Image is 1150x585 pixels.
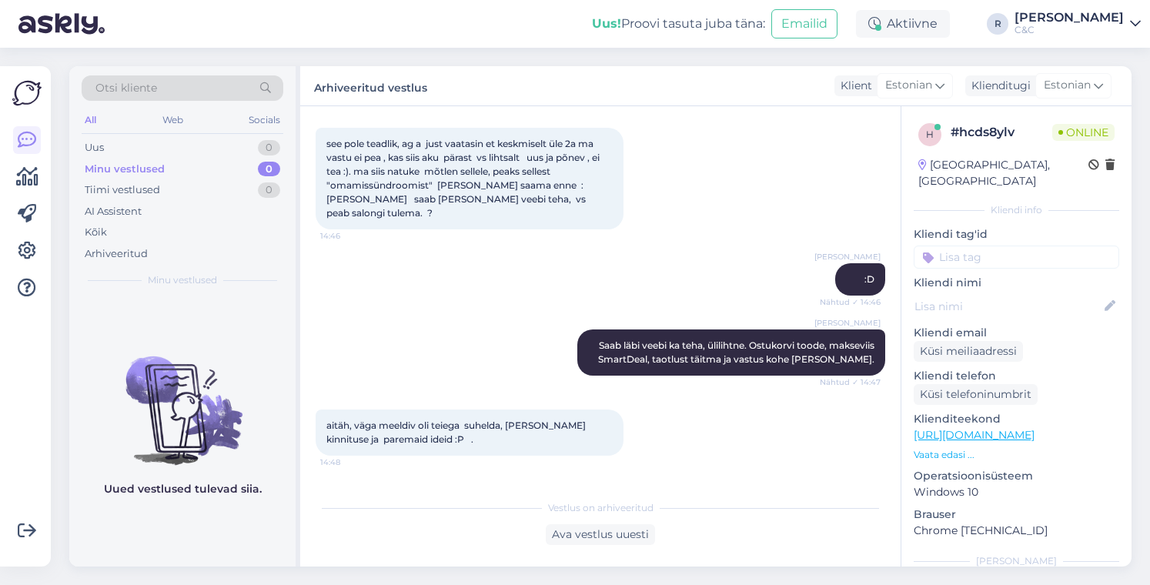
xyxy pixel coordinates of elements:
span: [PERSON_NAME] [814,251,881,262]
div: Klienditugi [965,78,1031,94]
span: 14:46 [320,230,378,242]
p: Chrome [TECHNICAL_ID] [914,523,1119,539]
input: Lisa tag [914,246,1119,269]
div: Kõik [85,225,107,240]
span: h [926,129,934,140]
span: Otsi kliente [95,80,157,96]
span: Nähtud ✓ 14:46 [820,296,881,308]
div: Socials [246,110,283,130]
div: # hcds8ylv [951,123,1052,142]
div: [PERSON_NAME] [1015,12,1124,24]
span: Estonian [885,77,932,94]
div: C&C [1015,24,1124,36]
p: Kliendi nimi [914,275,1119,291]
div: Uus [85,140,104,155]
span: Minu vestlused [148,273,217,287]
img: No chats [69,329,296,467]
div: Proovi tasuta juba täna: [592,15,765,33]
p: Windows 10 [914,484,1119,500]
p: Brauser [914,506,1119,523]
span: aitäh, väga meeldiv oli teiega suhelda, [PERSON_NAME] kinnituse ja paremaid ideid :P . [326,420,588,445]
a: [PERSON_NAME]C&C [1015,12,1141,36]
div: [GEOGRAPHIC_DATA], [GEOGRAPHIC_DATA] [918,157,1088,189]
input: Lisa nimi [914,298,1102,315]
div: Arhiveeritud [85,246,148,262]
span: [PERSON_NAME] [814,477,881,489]
a: [URL][DOMAIN_NAME] [914,428,1035,442]
div: Kliendi info [914,203,1119,217]
div: Klient [834,78,872,94]
div: Minu vestlused [85,162,165,177]
span: Nähtud ✓ 14:47 [820,376,881,388]
div: [PERSON_NAME] [914,554,1119,568]
p: Operatsioonisüsteem [914,468,1119,484]
span: Saab läbi veebi ka teha, ülilihtne. Ostukorvi toode, makseviis SmartDeal, taotlust täitma ja vast... [598,339,877,365]
div: Küsi meiliaadressi [914,341,1023,362]
p: Kliendi telefon [914,368,1119,384]
div: 0 [258,140,280,155]
p: Klienditeekond [914,411,1119,427]
span: 14:48 [320,456,378,468]
p: Kliendi email [914,325,1119,341]
div: Küsi telefoninumbrit [914,384,1038,405]
div: Tiimi vestlused [85,182,160,198]
div: R [987,13,1008,35]
b: Uus! [592,16,621,31]
p: Vaata edasi ... [914,448,1119,462]
img: Askly Logo [12,79,42,108]
span: see pole teadlik, ag a just vaatasin et keskmiselt üle 2a ma vastu ei pea , kas siis aku pärast v... [326,138,602,219]
p: Kliendi tag'id [914,226,1119,242]
div: AI Assistent [85,204,142,219]
p: Uued vestlused tulevad siia. [104,481,262,497]
div: All [82,110,99,130]
span: Estonian [1044,77,1091,94]
button: Emailid [771,9,837,38]
span: :D [864,273,874,285]
span: Vestlus on arhiveeritud [548,501,654,515]
div: Web [159,110,186,130]
span: [PERSON_NAME] [814,317,881,329]
label: Arhiveeritud vestlus [314,75,427,96]
div: 0 [258,182,280,198]
div: Aktiivne [856,10,950,38]
div: 0 [258,162,280,177]
div: Ava vestlus uuesti [546,524,655,545]
span: Online [1052,124,1115,141]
